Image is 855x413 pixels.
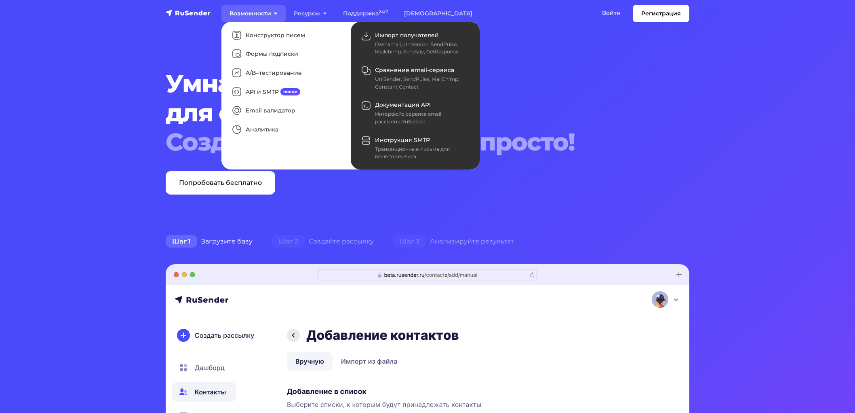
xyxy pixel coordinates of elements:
[594,5,629,21] a: Войти
[272,235,305,248] span: Шаг 2
[225,120,347,139] a: Аналитика
[225,83,347,102] a: API и SMTPновое
[396,5,480,22] a: [DEMOGRAPHIC_DATA]
[375,41,466,56] div: Dashamail, Unisender, SendPulse, Mailchimp, Sendsay, GetResponse
[225,26,347,45] a: Конструктор писем
[375,66,454,74] span: Сравнение email-сервиса
[225,102,347,121] a: Email валидатор
[355,96,476,131] a: Документация API Интерфейс сервиса email рассылок RuSender
[375,110,466,125] div: Интерфейс сервиса email рассылок RuSender
[375,32,439,39] span: Импорт получателей
[280,88,300,95] span: новое
[166,9,211,17] img: RuSender
[286,5,335,22] a: Ресурсы
[355,131,476,165] a: Инструкция SMTP Транзакционные письма для вашего сервиса
[375,76,466,91] div: UniSender, SendPulse, MailChimp, Constant Contact
[225,64,347,83] a: A/B–тестирование
[393,235,426,248] span: Шаг 3
[375,101,431,108] span: Документация API
[166,235,197,248] span: Шаг 1
[156,233,262,250] div: Загрузите базу
[166,69,645,157] h1: Умная система для email рассылок.
[355,61,476,95] a: Сравнение email-сервиса UniSender, SendPulse, MailChimp, Constant Contact
[379,9,388,15] sup: 24/7
[335,5,396,22] a: Поддержка24/7
[375,136,430,144] span: Инструкция SMTP
[355,26,476,61] a: Импорт получателей Dashamail, Unisender, SendPulse, Mailchimp, Sendsay, GetResponse
[221,5,286,22] a: Возможности
[262,233,383,250] div: Создайте рассылку
[375,146,466,161] div: Транзакционные письма для вашего сервиса
[633,5,689,22] a: Регистрация
[166,171,275,195] a: Попробовать бесплатно
[166,127,645,157] div: Создать рассылку — это просто!
[383,233,524,250] div: Анализируйте результат
[225,45,347,64] a: Формы подписки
